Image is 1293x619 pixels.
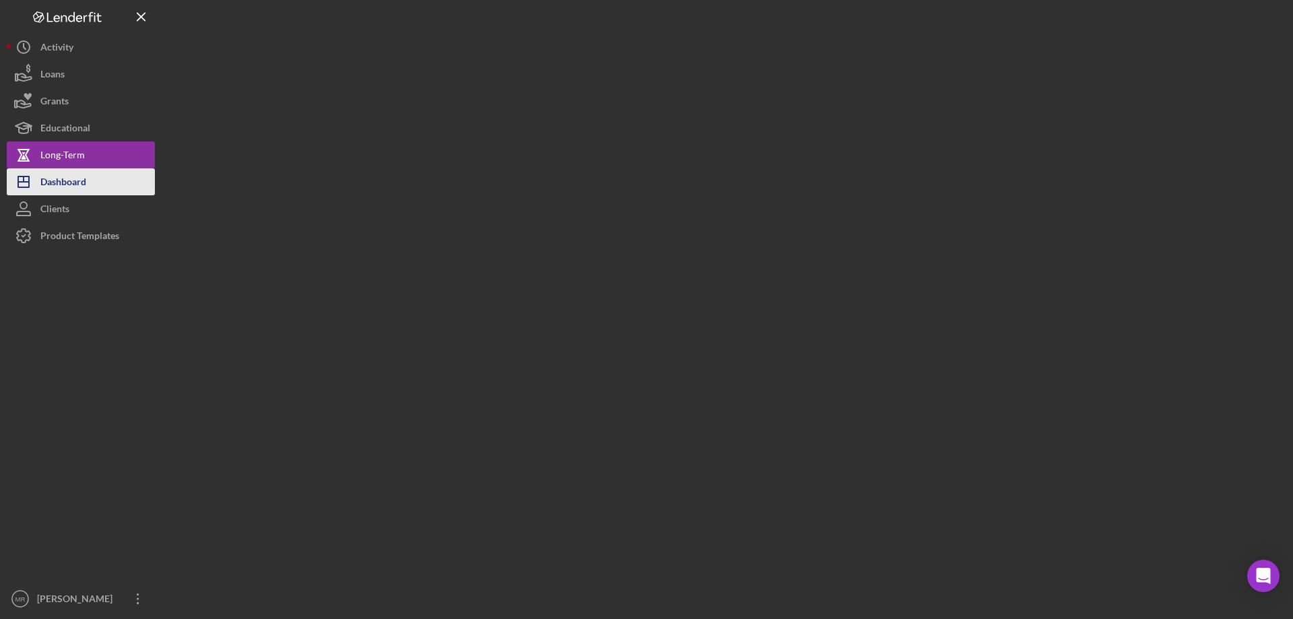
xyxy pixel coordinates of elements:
[7,222,155,249] button: Product Templates
[40,141,85,172] div: Long-Term
[7,115,155,141] button: Educational
[40,222,119,253] div: Product Templates
[40,168,86,199] div: Dashboard
[40,61,65,91] div: Loans
[7,195,155,222] button: Clients
[40,34,73,64] div: Activity
[7,168,155,195] button: Dashboard
[7,88,155,115] button: Grants
[7,141,155,168] button: Long-Term
[1247,560,1280,592] div: Open Intercom Messenger
[40,195,69,226] div: Clients
[7,34,155,61] button: Activity
[7,585,155,612] button: MR[PERSON_NAME]
[40,115,90,145] div: Educational
[15,595,26,603] text: MR
[7,61,155,88] button: Loans
[40,88,69,118] div: Grants
[34,585,121,616] div: [PERSON_NAME]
